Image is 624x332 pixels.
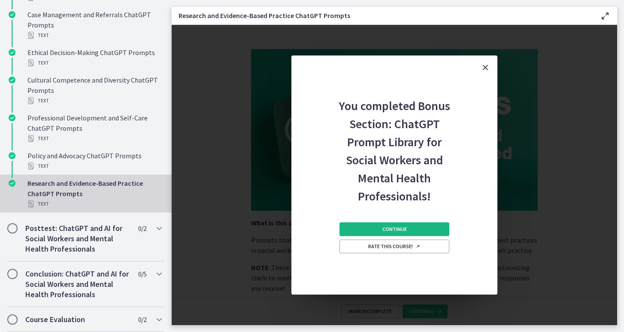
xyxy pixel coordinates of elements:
h3: Research and Evidence-Based Practice ChatGPT Prompts [179,10,586,21]
div: Text [27,133,161,144]
div: Text [27,199,161,209]
h2: Course Evaluation [25,314,130,325]
i: Completed [9,11,15,18]
button: Continue [339,222,449,236]
button: Close [473,55,497,80]
span: 0 / 2 [138,314,146,325]
div: Text [27,161,161,171]
div: Text [27,95,161,106]
h2: Conclusion: ChatGPT and AI for Social Workers and Mental Health Professionals [25,269,130,300]
a: Rate this course! Opens in a new window [339,240,449,253]
i: Completed [9,49,15,56]
div: Text [27,30,161,40]
i: Completed [9,114,15,121]
span: 0 / 2 [138,223,146,234]
div: Professional Development and Self-Care ChatGPT Prompts [27,113,161,144]
span: Continue [382,226,407,233]
i: Completed [9,152,15,159]
div: Research and Evidence-Based Practice ChatGPT Prompts [27,178,161,209]
div: Text [27,58,161,68]
i: Completed [9,77,15,83]
h2: Posttest: ChatGPT and AI for Social Workers and Mental Health Professionals [25,223,130,254]
div: Cultural Competence and Diversity ChatGPT Prompts [27,75,161,106]
i: Completed [9,180,15,187]
div: Policy and Advocacy ChatGPT Prompts [27,151,161,171]
span: Rate this course! [368,243,421,250]
div: Case Management and Referrals ChatGPT Prompts [27,9,161,40]
i: Opens in a new window [415,244,421,249]
span: 0 / 5 [138,269,146,279]
div: Ethical Decision-Making ChatGPT Prompts [27,47,161,68]
h2: You completed Bonus Section: ChatGPT Prompt Library for Social Workers and Mental Health Professi... [338,80,451,205]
